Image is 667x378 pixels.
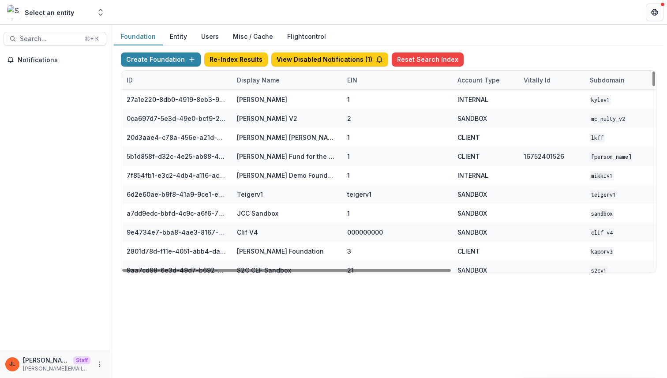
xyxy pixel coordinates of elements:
[127,133,226,142] div: 20d3aae4-c78a-456e-a21d-91c97a6a725f
[590,209,614,218] code: sandbox
[23,365,90,373] p: [PERSON_NAME][EMAIL_ADDRESS][DOMAIN_NAME]
[452,75,505,85] div: Account Type
[347,209,350,218] div: 1
[23,356,70,365] p: [PERSON_NAME]
[226,28,280,45] button: Misc / Cache
[127,171,226,180] div: 7f854fb1-e3c2-4db4-a116-aca576521abc
[194,28,226,45] button: Users
[347,228,383,237] div: 000000000
[121,52,201,67] button: Create Foundation
[457,171,488,180] div: INTERNAL
[127,266,226,275] div: 9aa7cd98-6e3d-49d7-b692-3e5f3d1facd4
[457,209,487,218] div: SANDBOX
[127,209,226,218] div: a7dd9edc-bbfd-4c9c-a6f6-76d0743bf1cd
[457,133,480,142] div: CLIENT
[590,228,614,237] code: Clif V4
[590,114,626,124] code: mc_nulty_v2
[524,152,564,161] div: 16752401526
[237,152,337,161] div: [PERSON_NAME] Fund for the Blind
[121,75,138,85] div: ID
[347,190,371,199] div: teigerv1
[4,53,106,67] button: Notifications
[237,247,324,256] div: [PERSON_NAME] Foundation
[457,247,480,256] div: CLIENT
[121,71,232,90] div: ID
[287,32,326,41] a: Flightcontrol
[163,28,194,45] button: Entity
[25,8,74,17] div: Select an entity
[237,209,278,218] div: JCC Sandbox
[237,114,297,123] div: [PERSON_NAME] V2
[237,133,337,142] div: [PERSON_NAME] [PERSON_NAME] Family Foundation
[347,247,351,256] div: 3
[392,52,464,67] button: Reset Search Index
[127,95,226,104] div: 27a1e220-8db0-4919-8eb3-9f29ee33f7b0
[457,266,487,275] div: SANDBOX
[590,95,611,105] code: kylev1
[237,95,287,104] div: [PERSON_NAME]
[518,75,556,85] div: Vitally Id
[457,114,487,123] div: SANDBOX
[347,152,350,161] div: 1
[585,75,630,85] div: Subdomain
[114,28,163,45] button: Foundation
[590,266,608,275] code: s2cv1
[457,95,488,104] div: INTERNAL
[518,71,585,90] div: Vitally Id
[457,190,487,199] div: SANDBOX
[127,114,226,123] div: 0ca697d7-5e3d-49e0-bcf9-217f69e92d71
[237,171,337,180] div: [PERSON_NAME] Demo Foundation
[347,266,354,275] div: 21
[457,228,487,237] div: SANDBOX
[590,190,617,199] code: teigerv1
[7,5,21,19] img: Select an entity
[452,71,518,90] div: Account Type
[347,95,350,104] div: 1
[73,356,90,364] p: Staff
[237,266,291,275] div: S2C CEF Sandbox
[232,75,285,85] div: Display Name
[457,152,480,161] div: CLIENT
[271,52,388,67] button: View Disabled Notifications (1)
[342,71,452,90] div: EIN
[646,4,663,21] button: Get Help
[585,71,651,90] div: Subdomain
[590,247,614,256] code: kaporv3
[237,228,258,237] div: Clif V4
[347,114,351,123] div: 2
[204,52,268,67] button: Re-Index Results
[83,34,101,44] div: ⌘ + K
[590,133,605,142] code: lkff
[127,228,226,237] div: 9e4734e7-bba8-4ae3-8167-95d86cec7b4b
[127,190,226,199] div: 6d2e60ae-b9f8-41a9-9ce1-e608d0f20ec5
[18,56,103,64] span: Notifications
[232,71,342,90] div: Display Name
[237,190,263,199] div: Teigerv1
[9,361,15,367] div: Jeanne Locker
[590,171,614,180] code: mikkiv1
[342,75,363,85] div: EIN
[127,247,226,256] div: 2801d78d-f11e-4051-abb4-dab00da98882
[347,133,350,142] div: 1
[590,152,633,161] code: [PERSON_NAME]
[94,4,107,21] button: Open entity switcher
[127,152,226,161] div: 5b1d858f-d32c-4e25-ab88-434536713791
[94,359,105,370] button: More
[20,35,79,43] span: Search...
[347,171,350,180] div: 1
[4,32,106,46] button: Search...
